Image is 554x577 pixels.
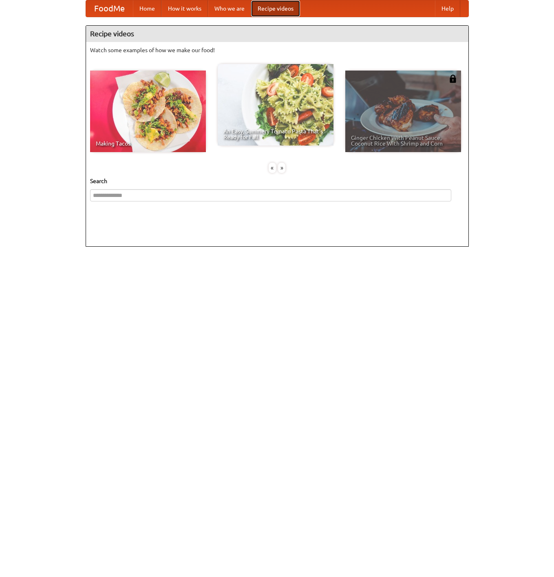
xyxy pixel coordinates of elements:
a: Making Tacos [90,71,206,152]
a: Help [435,0,460,17]
p: Watch some examples of how we make our food! [90,46,464,54]
span: Making Tacos [96,141,200,146]
a: An Easy, Summery Tomato Pasta That's Ready for Fall [218,64,333,146]
a: How it works [161,0,208,17]
h4: Recipe videos [86,26,468,42]
span: An Easy, Summery Tomato Pasta That's Ready for Fall [223,128,328,140]
a: Home [133,0,161,17]
a: Who we are [208,0,251,17]
h5: Search [90,177,464,185]
a: FoodMe [86,0,133,17]
a: Recipe videos [251,0,300,17]
img: 483408.png [449,75,457,83]
div: « [269,163,276,173]
div: » [278,163,285,173]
